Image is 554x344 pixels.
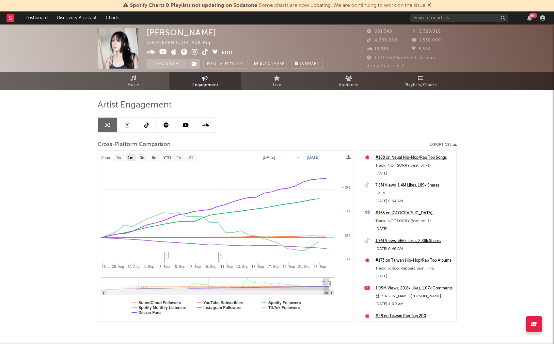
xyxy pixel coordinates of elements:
[375,285,453,292] a: 1.09M Views, 20.8k Likes, 1.07k Comments
[116,156,121,160] text: 1w
[140,156,145,160] text: 3m
[147,39,219,47] div: [GEOGRAPHIC_DATA] | K-Pop
[375,189,453,197] div: Hello
[190,265,201,269] text: 7. Sep
[152,156,157,160] text: 6m
[342,210,350,214] text: + 1%
[375,182,453,189] a: 7.5M Views, 1.4M Likes, 189k Shares
[307,155,320,160] text: [DATE]
[375,170,453,177] div: [DATE]
[128,156,133,160] text: 1m
[375,154,453,162] a: #188 on Nepal Hip-Hop/Rap Top Songs
[375,225,453,233] div: [DATE]
[367,56,435,60] span: 1,210,558 Monthly Listeners
[21,11,52,25] a: Dashboard
[98,101,172,109] span: Artist Engagement
[344,258,350,262] text: -1%
[427,3,431,8] span: Dismiss
[263,155,275,160] text: [DATE]
[147,28,216,37] div: [PERSON_NAME]
[138,310,162,315] text: Deezer Fans
[236,265,248,269] text: 13. Sep
[375,209,453,217] a: #165 on [GEOGRAPHIC_DATA], [GEOGRAPHIC_DATA]
[412,38,441,42] span: 1,530,000
[138,305,186,310] text: Spotify Monthly Listeners
[375,272,453,280] div: [DATE]
[375,217,453,225] div: Track: NOT SORRY (feat. pH-1)
[529,13,537,18] div: 99 +
[375,257,453,265] a: #173 on Taiwan Hip-Hop/Rap Top Albums
[375,312,453,320] a: #28 on Taiwan Rap Top 200
[102,265,110,269] text: 26.…
[367,38,397,42] span: 4,700,000
[98,141,170,149] span: Cross-Platform Comparison
[375,237,453,245] a: 1.9M Views, 366k Likes, 2.88k Shares
[367,29,392,34] span: 691,349
[430,143,457,147] button: Export CSV
[300,62,319,66] span: Summary
[144,265,154,269] text: 1. Sep
[220,265,233,269] text: 11. Sep
[189,156,193,160] text: All
[241,72,313,90] a: Live
[236,62,244,66] em: Off
[339,81,359,89] span: Audience
[282,265,295,269] text: 19. Sep
[251,265,264,269] text: 15. Sep
[268,305,300,310] text: TikTok Followers
[165,253,167,257] span: 1
[251,59,288,69] a: Benchmark
[385,72,457,90] a: Playlists/Charts
[313,265,326,269] text: 23. Sep
[412,29,441,34] span: 5,320,910
[163,156,171,160] text: YTD
[375,162,453,170] div: Track: NOT SORRY (feat. pH-1)
[345,234,350,238] text: 0%
[260,60,285,68] span: Benchmark
[375,265,453,272] div: Track: School Rapper3 Semi Final
[112,265,124,269] text: 28. Aug
[375,300,453,308] div: [DATE] 4:00 AM
[375,292,453,300] div: 성[PERSON_NAME] [PERSON_NAME] KCON 스페셜 스테이지 연습영상 [ you should see me in a crown ]
[298,265,310,269] text: 21. Sep
[375,320,453,328] div: Track: Follow Me (feat. Coogie & The [PERSON_NAME])
[367,64,404,68] span: Jump Score: 55.1
[177,156,181,160] text: 1y
[203,59,247,69] button: Email AlertsOff
[375,197,453,205] div: [DATE] 9:54 AM
[203,301,243,305] text: YouTube Subscribers
[169,72,241,90] a: Engagement
[101,11,124,25] a: Charts
[527,15,532,21] button: 99+
[159,265,170,269] text: 3. Sep
[375,245,453,253] div: [DATE] 6:46 AM
[342,186,350,189] text: + 2%
[222,49,233,57] button: Edit
[52,11,101,25] a: Discovery Assistant
[410,14,508,22] input: Search for artists
[130,3,425,8] span: : Some charts are now updating. We are continuing to work on the issue
[367,47,389,51] span: 13,965
[127,265,139,269] text: 30. Aug
[175,265,185,269] text: 5. Sep
[101,156,111,160] text: Zoom
[313,72,385,90] a: Audience
[268,301,301,305] text: Spotify Followers
[127,81,139,89] span: Music
[147,59,187,69] button: Tracking
[138,301,181,305] text: SoundCloud Followers
[219,253,221,257] span: 1
[192,81,218,89] span: Engagement
[292,59,323,69] button: Summary
[296,155,300,160] text: →
[267,265,279,269] text: 17. Sep
[98,72,169,90] a: Music
[404,81,437,89] span: Playlists/Charts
